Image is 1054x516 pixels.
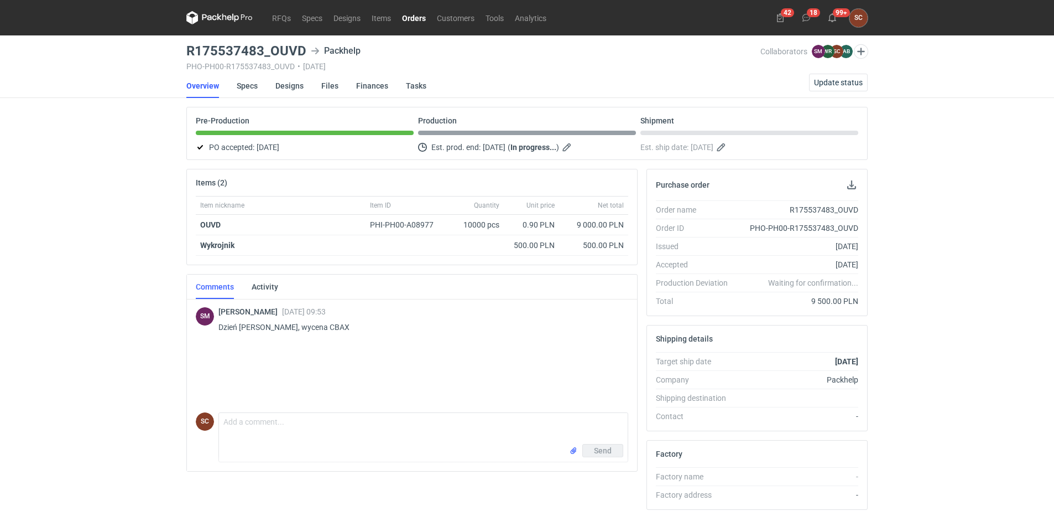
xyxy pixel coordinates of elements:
[370,219,444,230] div: PHI-PH00-A08977
[448,215,504,235] div: 10000 pcs
[640,116,674,125] p: Shipment
[196,275,234,299] a: Comments
[298,62,300,71] span: •
[797,9,815,27] button: 18
[431,11,480,24] a: Customers
[768,277,858,288] em: Waiting for confirmation...
[737,204,858,215] div: R175537483_OUVD
[396,11,431,24] a: Orders
[282,307,326,316] span: [DATE] 09:53
[845,178,858,192] button: Download PO
[737,259,858,270] div: [DATE]
[563,219,624,230] div: 9 000.00 PLN
[328,11,366,24] a: Designs
[656,489,737,500] div: Factory address
[656,259,737,270] div: Accepted
[656,356,737,367] div: Target ship date
[196,307,214,326] figcaption: SM
[257,141,279,154] span: [DATE]
[186,11,253,24] svg: Packhelp Pro
[200,220,221,229] strong: OUVD
[656,241,737,252] div: Issued
[656,296,737,307] div: Total
[508,240,555,251] div: 500.00 PLN
[196,412,214,431] figcaption: SC
[356,74,388,98] a: Finances
[737,411,858,422] div: -
[771,9,789,27] button: 42
[737,471,858,482] div: -
[656,393,737,404] div: Shipping destination
[267,11,296,24] a: RFQs
[737,296,858,307] div: 9 500.00 PLN
[311,44,361,58] div: Packhelp
[296,11,328,24] a: Specs
[839,45,853,58] figcaption: AB
[737,241,858,252] div: [DATE]
[370,201,391,210] span: Item ID
[237,74,258,98] a: Specs
[656,334,713,343] h2: Shipping details
[716,141,729,154] button: Edit estimated shipping date
[737,374,858,385] div: Packhelp
[200,201,244,210] span: Item nickname
[196,141,414,154] div: PO accepted:
[656,223,737,234] div: Order ID
[218,321,619,334] p: Dzień [PERSON_NAME], wycena CBAX
[849,9,868,27] button: SC
[196,412,214,431] div: Sylwia Cichórz
[582,444,623,457] button: Send
[809,74,868,91] button: Update status
[321,74,338,98] a: Files
[830,45,843,58] figcaption: SC
[640,141,858,154] div: Est. ship date:
[556,143,559,152] em: )
[561,141,575,154] button: Edit estimated production end date
[849,9,868,27] div: Sylwia Cichórz
[737,223,858,234] div: PHO-PH00-R175537483_OUVD
[418,116,457,125] p: Production
[656,204,737,215] div: Order name
[509,11,552,24] a: Analytics
[656,374,737,385] div: Company
[598,201,624,210] span: Net total
[196,178,227,187] h2: Items (2)
[594,447,612,455] span: Send
[474,201,499,210] span: Quantity
[196,116,249,125] p: Pre-Production
[418,141,636,154] div: Est. prod. end:
[186,62,760,71] div: PHO-PH00-R175537483_OUVD [DATE]
[656,180,709,189] h2: Purchase order
[760,47,807,56] span: Collaborators
[406,74,426,98] a: Tasks
[854,44,868,59] button: Edit collaborators
[691,141,713,154] span: [DATE]
[275,74,304,98] a: Designs
[656,277,737,288] div: Production Deviation
[563,240,624,251] div: 500.00 PLN
[480,11,509,24] a: Tools
[656,471,737,482] div: Factory name
[186,44,306,58] h3: R175537483_OUVD
[186,74,219,98] a: Overview
[656,411,737,422] div: Contact
[656,450,682,458] h2: Factory
[823,9,841,27] button: 99+
[526,201,555,210] span: Unit price
[835,357,858,366] strong: [DATE]
[737,489,858,500] div: -
[218,307,282,316] span: [PERSON_NAME]
[812,45,825,58] figcaption: SM
[508,219,555,230] div: 0.90 PLN
[196,307,214,326] div: Sebastian Markut
[821,45,834,58] figcaption: WR
[366,11,396,24] a: Items
[814,79,863,86] span: Update status
[510,143,556,152] strong: In progress...
[252,275,278,299] a: Activity
[508,143,510,152] em: (
[483,141,505,154] span: [DATE]
[200,241,234,250] strong: Wykrojnik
